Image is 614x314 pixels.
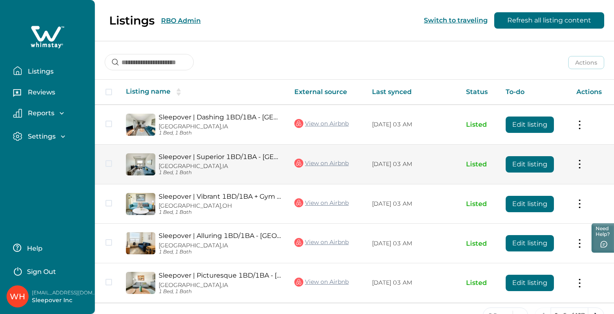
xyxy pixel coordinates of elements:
button: Settings [13,132,88,141]
th: Status [459,80,500,105]
p: Listings [25,67,54,76]
div: Whimstay Host [10,287,25,306]
p: Listings [109,13,155,27]
button: Actions [568,56,604,69]
a: Sleepover | Alluring 1BD/1BA - [GEOGRAPHIC_DATA] [159,232,281,240]
p: 1 Bed, 1 Bath [159,209,281,215]
th: External source [288,80,365,105]
p: Listed [466,200,493,208]
button: RBO Admin [161,17,201,25]
button: Edit listing [506,275,554,291]
img: propertyImage_Sleepover | Vibrant 1BD/1BA + Gym - Cincinnati [126,193,155,215]
button: Edit listing [506,196,554,212]
a: Sleepover | Vibrant 1BD/1BA + Gym - [GEOGRAPHIC_DATA] [159,193,281,200]
th: To-do [499,80,569,105]
p: Sleepover Inc [32,296,97,305]
p: 1 Bed, 1 Bath [159,249,281,255]
p: 1 Bed, 1 Bath [159,289,281,295]
button: Switch to traveling [424,16,488,24]
a: View on Airbnb [294,277,349,287]
p: [DATE] 03 AM [372,121,453,129]
p: [GEOGRAPHIC_DATA], IA [159,123,281,130]
p: 1 Bed, 1 Bath [159,170,281,176]
p: Listed [466,121,493,129]
p: Help [25,244,43,253]
p: [GEOGRAPHIC_DATA], IA [159,242,281,249]
p: [DATE] 03 AM [372,200,453,208]
p: Listed [466,279,493,287]
a: View on Airbnb [294,237,349,248]
p: Reports [25,109,54,117]
th: Listing name [119,80,288,105]
button: Refresh all listing content [494,12,604,29]
img: propertyImage_Sleepover | Picturesque 1BD/1BA - Des Moines [126,272,155,294]
button: Listings [13,63,88,79]
p: Settings [25,132,56,141]
button: Reviews [13,85,88,102]
button: Edit listing [506,235,554,251]
p: [GEOGRAPHIC_DATA], OH [159,202,281,209]
p: [DATE] 03 AM [372,279,453,287]
button: Edit listing [506,156,554,173]
p: Sign Out [27,268,56,276]
img: propertyImage_Sleepover | Dashing 1BD/1BA - Des Moines [126,114,155,136]
button: Sign Out [13,262,85,279]
a: View on Airbnb [294,197,349,208]
p: [GEOGRAPHIC_DATA], IA [159,163,281,170]
p: Reviews [25,88,55,96]
p: 1 Bed, 1 Bath [159,130,281,136]
th: Last synced [365,80,459,105]
a: View on Airbnb [294,158,349,168]
button: Edit listing [506,117,554,133]
p: [DATE] 03 AM [372,160,453,168]
a: Sleepover | Picturesque 1BD/1BA - [GEOGRAPHIC_DATA] [159,271,281,279]
a: Sleepover | Superior 1BD/1BA - [GEOGRAPHIC_DATA] [159,153,281,161]
p: [DATE] 03 AM [372,240,453,248]
img: propertyImage_Sleepover | Alluring 1BD/1BA - Des Moines [126,232,155,254]
p: [GEOGRAPHIC_DATA], IA [159,282,281,289]
a: View on Airbnb [294,118,349,129]
p: Listed [466,240,493,248]
a: Sleepover | Dashing 1BD/1BA - [GEOGRAPHIC_DATA] [159,113,281,121]
p: Listed [466,160,493,168]
button: Help [13,240,85,256]
button: sorting [170,88,187,96]
img: propertyImage_Sleepover | Superior 1BD/1BA - Des Moines [126,153,155,175]
p: [EMAIL_ADDRESS][DOMAIN_NAME] [32,289,97,297]
th: Actions [570,80,614,105]
button: Reports [13,109,88,118]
